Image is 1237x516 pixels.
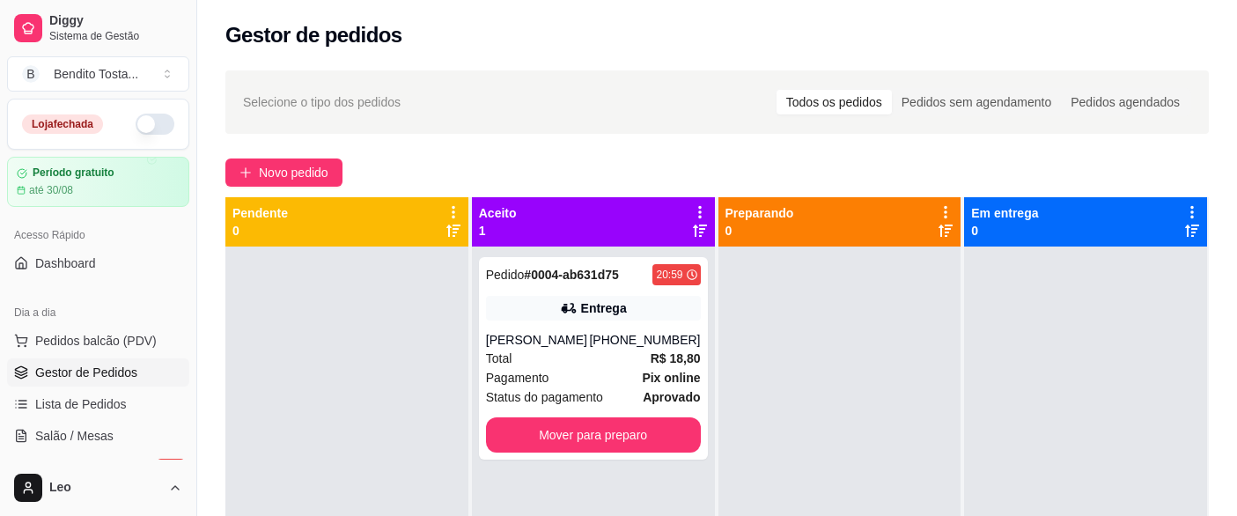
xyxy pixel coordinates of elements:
span: Lista de Pedidos [35,395,127,413]
div: Dia a dia [7,299,189,327]
p: Pendente [232,204,288,222]
span: Dashboard [35,254,96,272]
span: Pedidos balcão (PDV) [35,332,157,350]
p: 0 [971,222,1038,240]
div: Acesso Rápido [7,221,189,249]
div: [PERSON_NAME] [486,331,590,349]
span: Novo pedido [259,163,328,182]
span: Selecione o tipo dos pedidos [243,92,401,112]
div: Todos os pedidos [777,90,892,114]
p: 0 [725,222,794,240]
h2: Gestor de pedidos [225,21,402,49]
button: Select a team [7,56,189,92]
a: Salão / Mesas [7,422,189,450]
p: 0 [232,222,288,240]
strong: R$ 18,80 [651,351,701,365]
strong: aprovado [643,390,700,404]
span: Sistema de Gestão [49,29,182,43]
article: até 30/08 [29,183,73,197]
button: Novo pedido [225,158,342,187]
div: Entrega [581,299,627,317]
span: Diggy Bot [35,459,89,476]
button: Pedidos balcão (PDV) [7,327,189,355]
span: B [22,65,40,83]
a: Dashboard [7,249,189,277]
a: Período gratuitoaté 30/08 [7,157,189,207]
article: Período gratuito [33,166,114,180]
div: 20:59 [656,268,682,282]
p: Aceito [479,204,517,222]
span: Salão / Mesas [35,427,114,445]
a: Lista de Pedidos [7,390,189,418]
p: 1 [479,222,517,240]
a: Diggy Botnovo [7,453,189,482]
strong: Pix online [642,371,700,385]
div: [PHONE_NUMBER] [589,331,700,349]
span: plus [239,166,252,179]
button: Mover para preparo [486,417,701,453]
span: Diggy [49,13,182,29]
div: Pedidos agendados [1061,90,1189,114]
span: Gestor de Pedidos [35,364,137,381]
span: Leo [49,480,161,496]
span: Status do pagamento [486,387,603,407]
span: Pedido [486,268,525,282]
span: Total [486,349,512,368]
p: Preparando [725,204,794,222]
div: Pedidos sem agendamento [892,90,1061,114]
a: Gestor de Pedidos [7,358,189,387]
p: Em entrega [971,204,1038,222]
button: Leo [7,467,189,509]
strong: # 0004-ab631d75 [524,268,618,282]
button: Alterar Status [136,114,174,135]
span: Pagamento [486,368,549,387]
div: Loja fechada [22,114,103,134]
div: Bendito Tosta ... [54,65,138,83]
a: DiggySistema de Gestão [7,7,189,49]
